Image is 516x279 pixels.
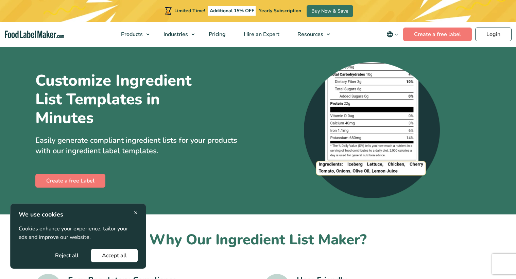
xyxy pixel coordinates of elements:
[35,135,253,156] p: Easily generate compliant ingredient lists for your products with our ingredient label templates.
[289,22,333,47] a: Resources
[35,174,105,188] a: Create a free Label
[295,31,324,38] span: Resources
[475,28,512,41] a: Login
[161,31,189,38] span: Industries
[304,62,440,198] img: A zoomed-in screenshot of an ingredient list at the bottom of a nutrition label.
[19,210,63,219] strong: We use cookies
[207,31,226,38] span: Pricing
[35,231,481,249] h2: Why Our Ingredient List Maker?
[403,28,472,41] a: Create a free label
[259,7,301,14] span: Yearly Subscription
[119,31,143,38] span: Products
[35,71,219,127] h1: Customize Ingredient List Templates in Minutes
[19,225,138,242] p: Cookies enhance your experience, tailor your ads and improve our website.
[200,22,233,47] a: Pricing
[44,249,89,262] button: Reject all
[174,7,205,14] span: Limited Time!
[134,208,138,217] span: ×
[155,22,198,47] a: Industries
[242,31,280,38] span: Hire an Expert
[307,5,353,17] a: Buy Now & Save
[208,6,256,16] span: Additional 15% OFF
[235,22,287,47] a: Hire an Expert
[112,22,153,47] a: Products
[91,249,138,262] button: Accept all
